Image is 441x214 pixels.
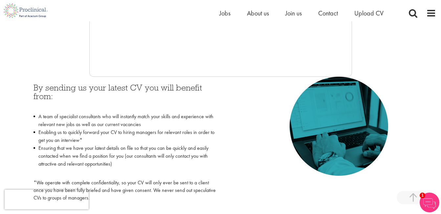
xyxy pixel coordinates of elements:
li: Ensuring that we have your latest details on file so that you can be quickly and easily contacted... [33,144,216,176]
a: Join us [285,9,302,17]
a: Contact [318,9,338,17]
a: About us [247,9,269,17]
span: 1 [420,193,425,198]
a: Jobs [219,9,231,17]
a: Upload CV [354,9,384,17]
li: A team of specialist consultants who will instantly match your skills and experience with relevan... [33,113,216,128]
p: *We operate with complete confidentiality, so your CV will only ever be sent to a client once you... [33,179,216,202]
li: Enabling us to quickly forward your CV to hiring managers for relevant roles in order to get you ... [33,128,216,144]
img: Chatbot [420,193,439,212]
iframe: reCAPTCHA [5,190,89,209]
h3: By sending us your latest CV you will benefit from: [33,83,216,109]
